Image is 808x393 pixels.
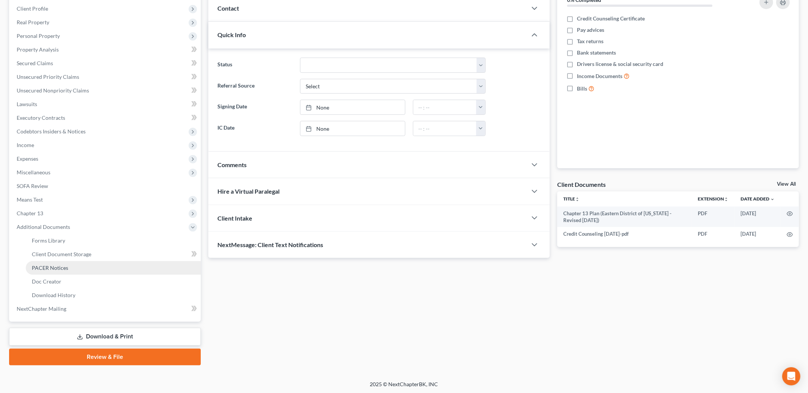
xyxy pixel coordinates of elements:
[32,251,91,257] span: Client Document Storage
[17,305,66,312] span: NextChapter Mailing
[17,87,89,94] span: Unsecured Nonpriority Claims
[577,38,603,45] span: Tax returns
[557,227,692,241] td: Credit Counseling [DATE]-pdf
[9,349,201,365] a: Review & File
[11,179,201,193] a: SOFA Review
[413,121,477,136] input: -- : --
[577,49,616,56] span: Bank statements
[214,121,296,136] label: IC Date
[17,46,59,53] span: Property Analysis
[214,100,296,115] label: Signing Date
[17,19,49,25] span: Real Property
[32,265,68,271] span: PACER Notices
[32,292,75,298] span: Download History
[735,207,781,227] td: [DATE]
[17,101,37,107] span: Lawsuits
[11,302,201,316] a: NextChapter Mailing
[217,241,323,248] span: NextMessage: Client Text Notifications
[692,227,735,241] td: PDF
[563,196,580,202] a: Titleunfold_more
[413,100,477,114] input: -- : --
[777,182,796,187] a: View All
[26,247,201,261] a: Client Document Storage
[577,60,663,68] span: Drivers license & social security card
[17,210,43,216] span: Chapter 13
[217,215,252,222] span: Client Intake
[300,100,405,114] a: None
[26,261,201,275] a: PACER Notices
[11,111,201,125] a: Executory Contracts
[217,5,239,12] span: Contact
[17,224,70,230] span: Additional Documents
[17,5,48,12] span: Client Profile
[11,43,201,56] a: Property Analysis
[724,197,728,202] i: unfold_more
[577,85,587,92] span: Bills
[17,74,79,80] span: Unsecured Priority Claims
[32,237,65,244] span: Forms Library
[11,70,201,84] a: Unsecured Priority Claims
[17,155,38,162] span: Expenses
[577,26,604,34] span: Pay advices
[11,84,201,97] a: Unsecured Nonpriority Claims
[770,197,775,202] i: expand_more
[26,288,201,302] a: Download History
[26,234,201,247] a: Forms Library
[577,72,622,80] span: Income Documents
[217,161,247,168] span: Comments
[17,60,53,66] span: Secured Claims
[575,197,580,202] i: unfold_more
[17,128,86,135] span: Codebtors Insiders & Notices
[17,114,65,121] span: Executory Contracts
[782,367,800,385] div: Open Intercom Messenger
[17,196,43,203] span: Means Test
[217,188,280,195] span: Hire a Virtual Paralegal
[217,31,246,38] span: Quick Info
[17,169,50,175] span: Miscellaneous
[9,328,201,346] a: Download & Print
[741,196,775,202] a: Date Added expand_more
[557,207,692,227] td: Chapter 13 Plan (Eastern District of [US_STATE] - Revised [DATE])
[214,58,296,73] label: Status
[32,278,61,285] span: Doc Creator
[698,196,728,202] a: Extensionunfold_more
[577,15,645,22] span: Credit Counseling Certificate
[17,142,34,148] span: Income
[17,33,60,39] span: Personal Property
[11,56,201,70] a: Secured Claims
[17,183,48,189] span: SOFA Review
[300,121,405,136] a: None
[557,180,606,188] div: Client Documents
[692,207,735,227] td: PDF
[26,275,201,288] a: Doc Creator
[214,79,296,94] label: Referral Source
[11,97,201,111] a: Lawsuits
[735,227,781,241] td: [DATE]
